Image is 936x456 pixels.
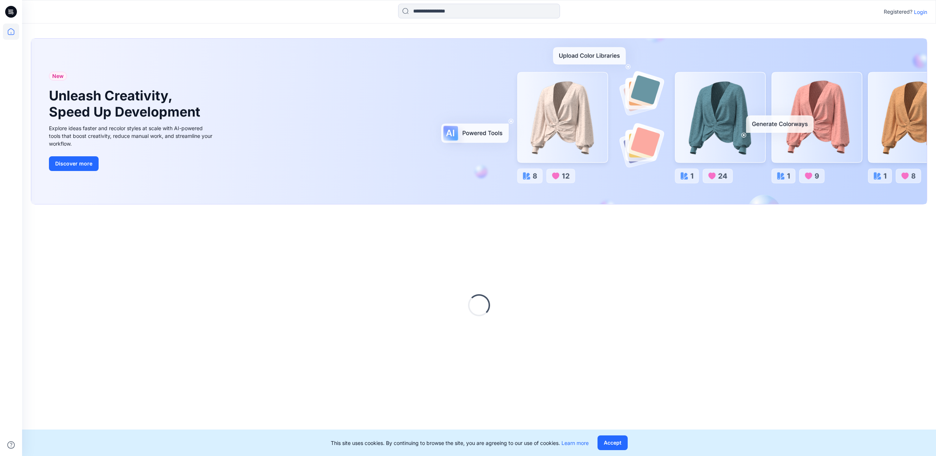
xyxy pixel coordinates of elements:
[331,439,589,447] p: This site uses cookies. By continuing to browse the site, you are agreeing to our use of cookies.
[884,7,912,16] p: Registered?
[914,8,927,16] p: Login
[52,72,64,81] span: New
[598,435,628,450] button: Accept
[49,156,99,171] button: Discover more
[49,124,214,147] div: Explore ideas faster and recolor styles at scale with AI-powered tools that boost creativity, red...
[49,156,214,171] a: Discover more
[49,88,203,120] h1: Unleash Creativity, Speed Up Development
[561,440,589,446] a: Learn more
